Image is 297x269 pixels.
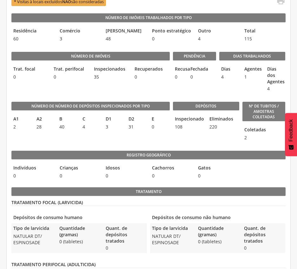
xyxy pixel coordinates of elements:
[92,74,129,80] span: 35
[127,116,147,123] legend: D2
[11,36,55,42] span: 60
[11,187,286,196] legend: Tratamento
[150,116,170,123] legend: E
[11,116,31,123] legend: A1
[57,124,77,130] span: 40
[196,225,239,238] legend: Quantidade (gramas)
[11,52,170,61] legend: Número de imóveis
[173,124,204,130] span: 108
[265,86,285,92] span: 4
[150,173,193,179] span: 0
[242,127,246,134] legend: Coletadas
[265,66,285,85] legend: Dias dos Agentes
[11,102,170,111] legend: Número de Número de Depósitos Inspecionados por Tipo
[35,116,55,123] legend: A2
[219,52,285,61] legend: Dias Trabalhados
[173,66,185,73] legend: Recusa
[150,165,193,172] legend: Cachorros
[150,28,193,35] legend: Ponto estratégico
[173,102,239,111] legend: Depósitos
[173,116,204,123] legend: Inspecionado
[57,238,100,245] span: 0 (tabletes)
[11,261,286,268] legend: TRATAMENTO PERIFOCAL (ADULTICIDA)
[242,102,286,121] legend: Nº de Tubitos / Amostras coletadas
[288,119,294,141] span: Feedback
[188,74,201,80] span: 0
[285,113,297,156] button: Feedback - Mostrar pesquisa
[173,52,216,61] legend: Pendência
[219,66,239,73] legend: Dias
[11,214,147,222] legend: Depósitos de consumo humano
[208,124,239,130] span: 220
[104,124,124,130] span: 3
[208,116,239,123] legend: Eliminados
[11,151,286,160] legend: Registro geográfico
[58,36,101,42] span: 3
[58,173,101,179] span: 0
[11,74,49,80] span: 0
[242,134,246,141] span: 2
[242,28,286,35] legend: Total
[11,66,49,73] legend: Trat. focal
[150,124,170,130] span: 0
[150,36,193,42] span: 0
[81,124,101,130] span: 4
[196,28,239,35] legend: Outro
[11,199,286,206] legend: TRATAMENTO FOCAL (LARVICIDA)
[196,165,239,172] legend: Gatos
[52,66,89,73] legend: Trat. perifocal
[127,124,147,130] span: 31
[57,116,77,123] legend: B
[242,66,262,73] legend: Agentes
[11,124,31,130] span: 2
[52,74,89,80] span: 0
[133,66,170,73] legend: Recuperados
[104,225,147,244] legend: Quant. de depósitos tratados
[196,36,239,42] span: 4
[196,173,239,179] span: 0
[58,165,101,172] legend: Crianças
[11,233,54,246] span: NATULAR DT/ ESPINOSADE
[104,173,147,179] span: 0
[11,173,55,179] span: 0
[104,36,147,42] span: 48
[11,28,55,35] legend: Residência
[242,36,286,42] span: 115
[242,74,262,80] span: 1
[57,225,100,238] legend: Quantidade (gramas)
[150,233,193,246] span: NATULAR DT/ ESPINOSADE
[104,28,147,35] legend: [PERSON_NAME]
[104,245,147,251] span: 0
[92,66,129,73] legend: Inspecionados
[11,225,54,232] legend: Tipo de larvicida
[173,74,185,80] span: 0
[150,225,193,232] legend: Tipo de larvicida
[188,66,201,73] legend: Fechada
[133,74,170,80] span: 0
[150,214,286,222] legend: Depósitos de consumo não humano
[242,225,285,244] legend: Quant. de depósitos tratados
[35,124,55,130] span: 28
[58,28,101,35] legend: Comércio
[219,74,239,80] span: 4
[81,116,101,123] legend: C
[11,165,55,172] legend: Indivíduos
[11,13,286,22] legend: Número de Imóveis Trabalhados por Tipo
[242,245,285,251] span: 0
[104,165,147,172] legend: Idosos
[196,238,239,245] span: 0 (tabletes)
[104,116,124,123] legend: D1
